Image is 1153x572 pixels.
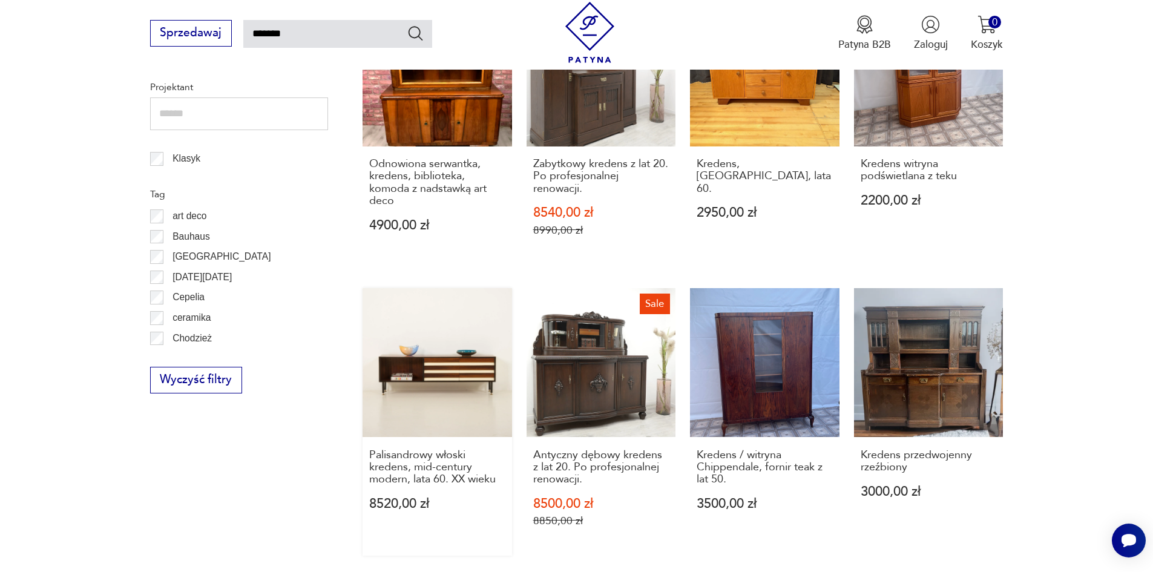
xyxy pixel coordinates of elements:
p: Klasyk [172,151,200,166]
p: [DATE][DATE] [172,269,232,285]
img: Ikonka użytkownika [921,15,940,34]
h3: Kredens / witryna Chippendale, fornir teak z lat 50. [697,449,833,486]
h3: Zabytkowy kredens z lat 20. Po profesjonalnej renowacji. [533,158,669,195]
a: Kredens / witryna Chippendale, fornir teak z lat 50.Kredens / witryna Chippendale, fornir teak z ... [690,288,839,556]
img: Ikona medalu [855,15,874,34]
button: Sprzedawaj [150,20,232,47]
p: 3500,00 zł [697,498,833,510]
h3: Kredens witryna podświetlana z teku [861,158,997,183]
p: 2950,00 zł [697,206,833,219]
p: ceramika [172,310,211,326]
p: Koszyk [971,38,1003,51]
p: 8990,00 zł [533,224,669,237]
p: 8520,00 zł [369,498,505,510]
img: Patyna - sklep z meblami i dekoracjami vintage [559,2,620,63]
p: Projektant [150,79,328,95]
iframe: Smartsupp widget button [1112,524,1146,557]
p: Zaloguj [914,38,948,51]
p: 8850,00 zł [533,514,669,527]
a: Sprzedawaj [150,29,232,39]
a: SaleAntyczny dębowy kredens z lat 20. Po profesjonalnej renowacji.Antyczny dębowy kredens z lat 2... [527,288,676,556]
button: Wyczyść filtry [150,367,242,393]
p: Ćmielów [172,350,209,366]
button: 0Koszyk [971,15,1003,51]
h3: Antyczny dębowy kredens z lat 20. Po profesjonalnej renowacji. [533,449,669,486]
p: 8500,00 zł [533,498,669,510]
p: Patyna B2B [838,38,891,51]
h3: Palisandrowy włoski kredens, mid-century modern, lata 60. XX wieku [369,449,505,486]
p: 2200,00 zł [861,194,997,207]
p: Tag [150,186,328,202]
button: Zaloguj [914,15,948,51]
p: [GEOGRAPHIC_DATA] [172,249,271,265]
h3: Kredens przedwojenny rzeźbiony [861,449,997,474]
p: Chodzież [172,330,212,346]
div: 0 [988,16,1001,28]
p: art deco [172,208,206,224]
a: Ikona medaluPatyna B2B [838,15,891,51]
p: 4900,00 zł [369,219,505,232]
img: Ikona koszyka [977,15,996,34]
p: 3000,00 zł [861,485,997,498]
h3: Kredens, [GEOGRAPHIC_DATA], lata 60. [697,158,833,195]
p: Cepelia [172,289,205,305]
a: Kredens przedwojenny rzeźbionyKredens przedwojenny rzeźbiony3000,00 zł [854,288,1004,556]
p: Bauhaus [172,229,210,245]
a: Palisandrowy włoski kredens, mid-century modern, lata 60. XX wiekuPalisandrowy włoski kredens, mi... [363,288,512,556]
button: Patyna B2B [838,15,891,51]
button: Szukaj [407,24,424,42]
p: 8540,00 zł [533,206,669,219]
h3: Odnowiona serwantka, kredens, biblioteka, komoda z nadstawką art deco [369,158,505,208]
